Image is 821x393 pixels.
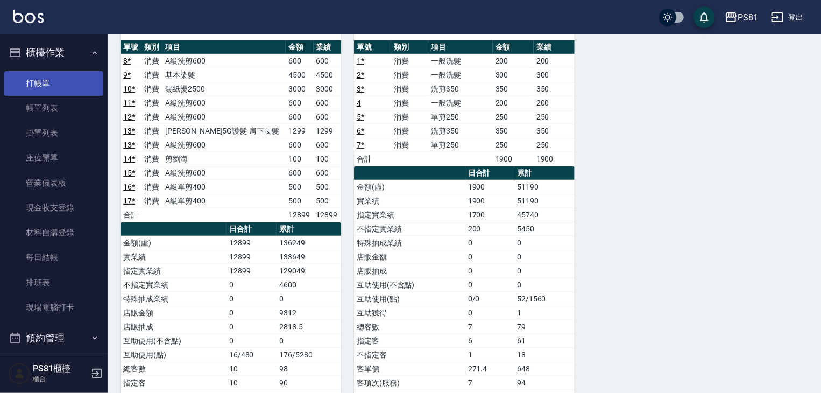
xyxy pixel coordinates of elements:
th: 業績 [534,40,575,54]
td: 消費 [391,68,428,82]
td: 洗剪350 [428,124,493,138]
td: 200 [493,96,534,110]
td: 消費 [141,166,162,180]
img: Person [9,363,30,384]
td: 消費 [141,68,162,82]
a: 座位開單 [4,145,103,170]
th: 金額 [286,40,313,54]
td: 消費 [391,124,428,138]
td: 0 [227,334,277,348]
td: 600 [314,110,341,124]
a: 營業儀表板 [4,171,103,195]
td: 500 [286,180,313,194]
td: 129049 [277,264,341,278]
td: 店販金額 [354,250,465,264]
td: 0 [465,278,514,292]
td: 12899 [227,236,277,250]
td: 0 [227,306,277,320]
td: 500 [314,194,341,208]
th: 單號 [121,40,141,54]
img: Logo [13,10,44,23]
td: 一般洗髮 [428,68,493,82]
td: 一般洗髮 [428,54,493,68]
td: 一般洗髮 [428,96,493,110]
a: 現金收支登錄 [4,195,103,220]
td: 133649 [277,250,341,264]
td: 特殊抽成業績 [121,292,227,306]
td: 250 [534,110,575,124]
td: 單剪250 [428,138,493,152]
td: 金額(虛) [121,236,227,250]
td: 0 [514,264,575,278]
td: 消費 [141,96,162,110]
td: 不指定實業績 [121,278,227,292]
td: 600 [286,138,313,152]
th: 類別 [141,40,162,54]
td: 總客數 [121,362,227,376]
td: 指定實業績 [121,264,227,278]
td: 消費 [141,54,162,68]
td: 特殊抽成業績 [354,236,465,250]
td: 錫紙燙2500 [162,82,286,96]
td: 94 [514,376,575,390]
td: 1299 [286,124,313,138]
button: 登出 [767,8,808,27]
td: 消費 [391,82,428,96]
td: 51190 [514,180,575,194]
td: 店販金額 [121,306,227,320]
td: 洗剪350 [428,82,493,96]
table: a dense table [121,40,341,222]
td: 300 [493,68,534,82]
td: 600 [286,96,313,110]
a: 每日結帳 [4,245,103,270]
td: A級洗剪600 [162,166,286,180]
td: 0 [227,278,277,292]
td: 合計 [121,208,141,222]
td: 指定客 [121,376,227,390]
td: 10 [227,376,277,390]
td: 12899 [286,208,313,222]
td: 271.4 [465,362,514,376]
td: 互助使用(點) [354,292,465,306]
td: 消費 [141,124,162,138]
td: 6 [465,334,514,348]
td: 1900 [493,152,534,166]
a: 帳單列表 [4,96,103,121]
td: 店販抽成 [121,320,227,334]
td: 648 [514,362,575,376]
td: 7 [465,376,514,390]
td: 12899 [227,264,277,278]
td: 0/0 [465,292,514,306]
td: 98 [277,362,341,376]
td: 90 [277,376,341,390]
td: 指定客 [354,334,465,348]
td: 51190 [514,194,575,208]
td: 4600 [277,278,341,292]
td: 1900 [465,194,514,208]
button: 預約管理 [4,324,103,352]
td: 0 [227,320,277,334]
button: save [693,6,715,28]
td: 0 [465,250,514,264]
a: 掛單列表 [4,121,103,145]
td: 500 [314,180,341,194]
td: 350 [534,124,575,138]
td: A級洗剪600 [162,138,286,152]
td: 消費 [141,194,162,208]
td: 100 [286,152,313,166]
td: A級洗剪600 [162,96,286,110]
td: 消費 [141,110,162,124]
th: 項目 [428,40,493,54]
td: 實業績 [121,250,227,264]
td: A級洗剪600 [162,54,286,68]
td: 不指定客 [354,348,465,362]
td: 客單價 [354,362,465,376]
td: 4500 [314,68,341,82]
td: 客項次(服務) [354,376,465,390]
td: 200 [493,54,534,68]
td: A級單剪400 [162,194,286,208]
td: 12899 [227,250,277,264]
td: 0 [465,236,514,250]
td: 0 [514,236,575,250]
td: 350 [534,82,575,96]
